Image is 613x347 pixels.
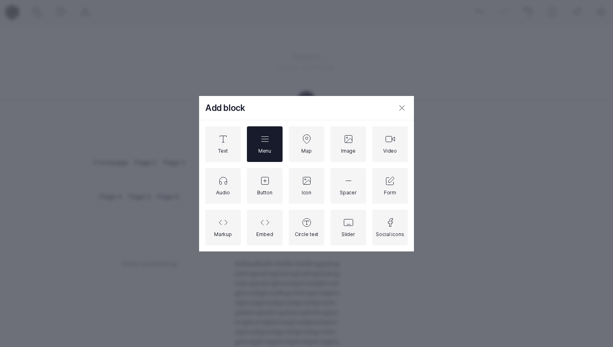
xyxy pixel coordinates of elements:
[257,189,272,196] div: Button
[384,189,396,196] div: Form
[218,148,228,154] div: Text
[376,231,404,237] div: Social icons
[340,189,357,196] div: Spacer
[302,189,311,196] div: Icon
[214,231,232,237] div: Markup
[258,148,271,154] div: Menu
[341,231,355,237] div: Slider
[256,231,273,237] div: Embed
[383,148,397,154] div: Video
[295,231,319,237] div: Circle text
[216,189,229,196] div: Audio
[341,148,356,154] div: Image
[199,96,390,120] h3: Add block
[301,148,312,154] div: Map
